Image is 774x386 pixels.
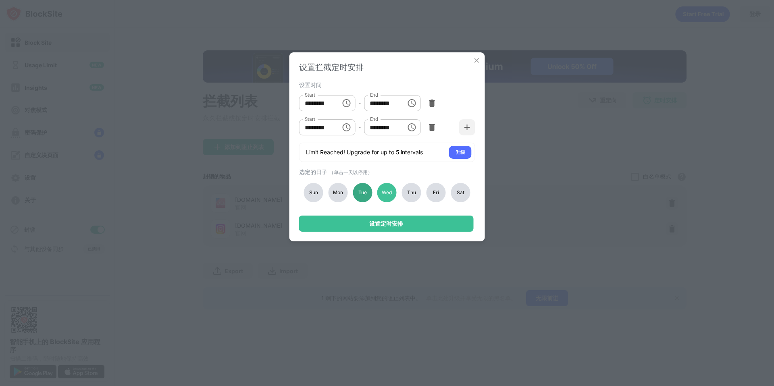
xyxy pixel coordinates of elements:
[358,123,361,132] div: -
[402,183,421,202] div: Thu
[369,220,403,227] div: 设置定时安排
[427,183,446,202] div: Fri
[299,62,475,73] div: 设置拦截定时安排
[456,148,465,156] div: 升级
[404,95,420,111] button: Choose time, selected time is 12:30 PM
[338,119,354,135] button: Choose time, selected time is 2:30 PM
[299,81,473,88] div: 设置时间
[338,95,354,111] button: Choose time, selected time is 9:39 AM
[358,99,361,108] div: -
[305,116,315,122] label: Start
[404,119,420,135] button: Choose time, selected time is 6:00 PM
[353,183,372,202] div: Tue
[306,148,423,156] div: Limit Reached! Upgrade for up to 5 intervals
[304,183,323,202] div: Sun
[377,183,397,202] div: Wed
[451,183,470,202] div: Sat
[370,91,378,98] label: End
[305,91,315,98] label: Start
[328,183,347,202] div: Mon
[329,169,372,175] span: （单击一天以停用）
[370,116,378,122] label: End
[473,56,481,64] img: x-button.svg
[299,168,473,176] div: 选定的日子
